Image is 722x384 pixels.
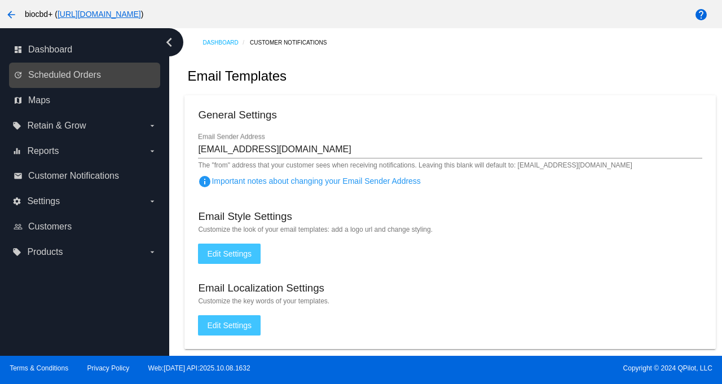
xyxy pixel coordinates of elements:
mat-hint: Customize the look of your email templates: add a logo url and change styling. [198,226,702,233]
a: Dashboard [202,34,250,51]
i: dashboard [14,45,23,54]
i: local_offer [12,248,21,257]
button: Edit Settings [198,244,261,264]
span: Edit Settings [207,249,252,258]
span: Maps [28,95,50,105]
span: Dashboard [28,45,72,55]
a: Web:[DATE] API:2025.10.08.1632 [148,364,250,372]
a: email Customer Notifications [14,167,157,185]
i: map [14,96,23,105]
i: update [14,70,23,80]
span: Reports [27,146,59,156]
mat-hint: Customize the key words of your templates. [198,297,702,305]
mat-hint: The "from" address that your customer sees when receiving notifications. Leaving this blank will ... [198,162,632,170]
a: Terms & Conditions [10,364,68,372]
h3: Email Style Settings [198,210,292,223]
h3: General Settings [198,109,276,121]
input: Email Sender Address [198,144,702,155]
a: [URL][DOMAIN_NAME] [58,10,141,19]
a: Customer Notifications [250,34,337,51]
span: Products [27,247,63,257]
i: arrow_drop_down [148,248,157,257]
a: map Maps [14,91,157,109]
h2: Email Templates [187,68,287,84]
a: Privacy Policy [87,364,130,372]
i: chevron_left [160,33,178,51]
mat-icon: arrow_back [5,8,18,21]
span: Customer Notifications [28,171,119,181]
mat-icon: help [694,8,708,21]
span: Settings [27,196,60,206]
i: local_offer [12,121,21,130]
mat-icon: info [198,175,212,188]
i: email [14,171,23,180]
button: Important notes about changing your Email Sender Address [198,170,221,192]
i: settings [12,197,21,206]
span: Scheduled Orders [28,70,101,80]
h3: Email Localization Settings [198,282,324,294]
i: equalizer [12,147,21,156]
i: arrow_drop_down [148,147,157,156]
a: dashboard Dashboard [14,41,157,59]
span: Retain & Grow [27,121,86,131]
span: Edit Settings [207,321,252,330]
i: arrow_drop_down [148,121,157,130]
span: Customers [28,222,72,232]
span: Important notes about changing your Email Sender Address [198,176,420,186]
span: biocbd+ ( ) [25,10,143,19]
i: arrow_drop_down [148,197,157,206]
i: people_outline [14,222,23,231]
a: update Scheduled Orders [14,66,157,84]
a: people_outline Customers [14,218,157,236]
button: Edit Settings [198,315,261,336]
span: Copyright © 2024 QPilot, LLC [371,364,712,372]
